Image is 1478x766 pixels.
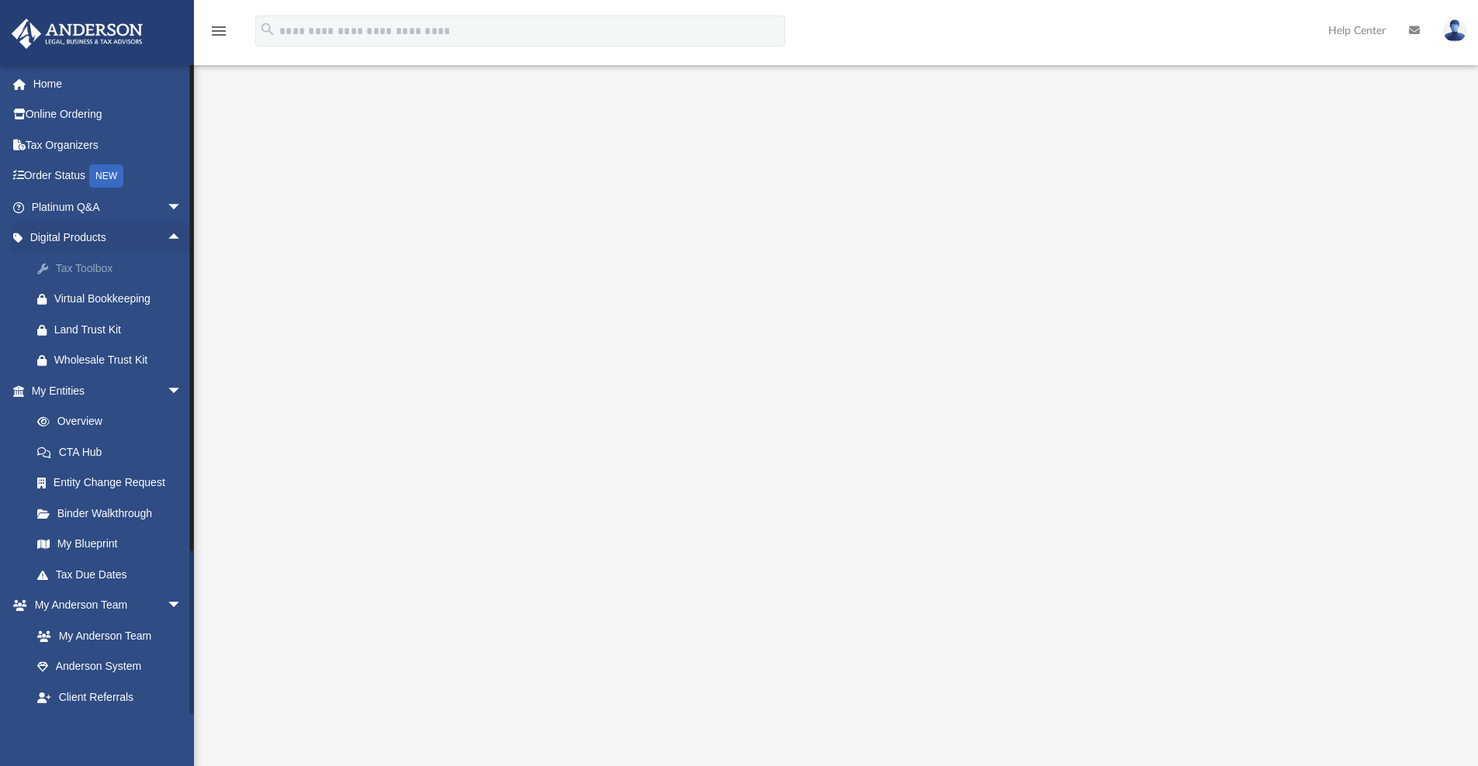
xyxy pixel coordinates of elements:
[11,99,206,130] a: Online Ordering
[11,223,206,254] a: Digital Productsarrow_drop_up
[7,19,147,49] img: Anderson Advisors Platinum Portal
[22,406,206,437] a: Overview
[167,590,198,622] span: arrow_drop_down
[22,436,206,468] a: CTA Hub
[22,314,206,345] a: Land Trust Kit
[11,129,206,160] a: Tax Organizers
[1443,19,1466,42] img: User Pic
[22,529,198,560] a: My Blueprint
[22,498,206,529] a: Binder Walkthrough
[54,289,186,309] div: Virtual Bookkeeping
[167,191,198,223] span: arrow_drop_down
[259,21,276,38] i: search
[22,681,198,713] a: Client Referrals
[22,253,206,284] a: Tax Toolbox
[11,375,206,406] a: My Entitiesarrow_drop_down
[22,651,198,682] a: Anderson System
[11,68,206,99] a: Home
[11,191,206,223] a: Platinum Q&Aarrow_drop_down
[209,29,228,40] a: menu
[167,223,198,254] span: arrow_drop_up
[11,713,198,744] a: My Documentsarrow_drop_down
[54,259,186,278] div: Tax Toolbox
[22,559,206,590] a: Tax Due Dates
[22,620,190,651] a: My Anderson Team
[11,160,206,192] a: Order StatusNEW
[22,345,206,376] a: Wholesale Trust Kit
[89,164,123,188] div: NEW
[22,468,206,499] a: Entity Change Request
[209,22,228,40] i: menu
[22,284,206,315] a: Virtual Bookkeeping
[167,375,198,407] span: arrow_drop_down
[54,320,186,340] div: Land Trust Kit
[11,590,198,621] a: My Anderson Teamarrow_drop_down
[54,350,186,370] div: Wholesale Trust Kit
[167,713,198,744] span: arrow_drop_down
